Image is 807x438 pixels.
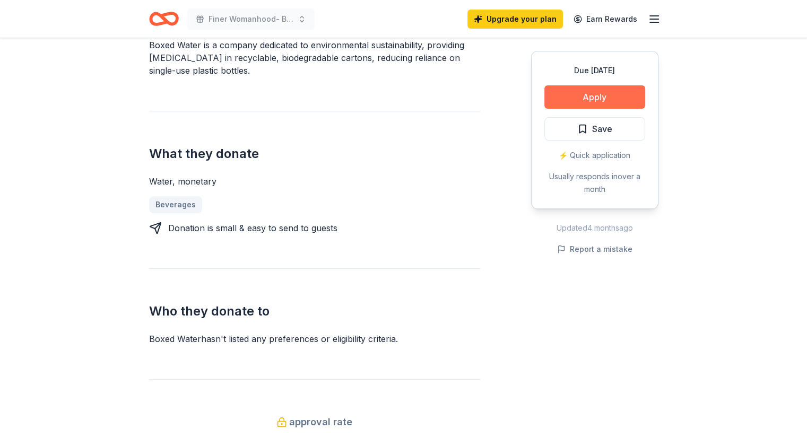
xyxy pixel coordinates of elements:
h2: What they donate [149,145,480,162]
div: Due [DATE] [544,64,645,77]
a: Earn Rewards [567,10,644,29]
div: Boxed Water hasn ' t listed any preferences or eligibility criteria. [149,332,480,345]
span: Finer Womanhood- Blue Revue Girls to Pearls Scholarship Luncheon [209,13,293,25]
h2: Who they donate to [149,303,480,320]
a: Home [149,6,179,31]
div: Water, monetary [149,175,480,188]
span: Save [592,122,612,136]
a: Upgrade your plan [467,10,563,29]
a: Beverages [149,196,202,213]
button: Apply [544,85,645,109]
button: Finer Womanhood- Blue Revue Girls to Pearls Scholarship Luncheon [187,8,315,30]
button: Report a mistake [557,243,632,256]
div: Donation is small & easy to send to guests [168,222,337,234]
div: ⚡️ Quick application [544,149,645,162]
span: approval rate [289,414,352,431]
div: Boxed Water is a company dedicated to environmental sustainability, providing [MEDICAL_DATA] in r... [149,39,480,77]
div: Usually responds in over a month [544,170,645,196]
div: Updated 4 months ago [531,222,658,234]
button: Save [544,117,645,141]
